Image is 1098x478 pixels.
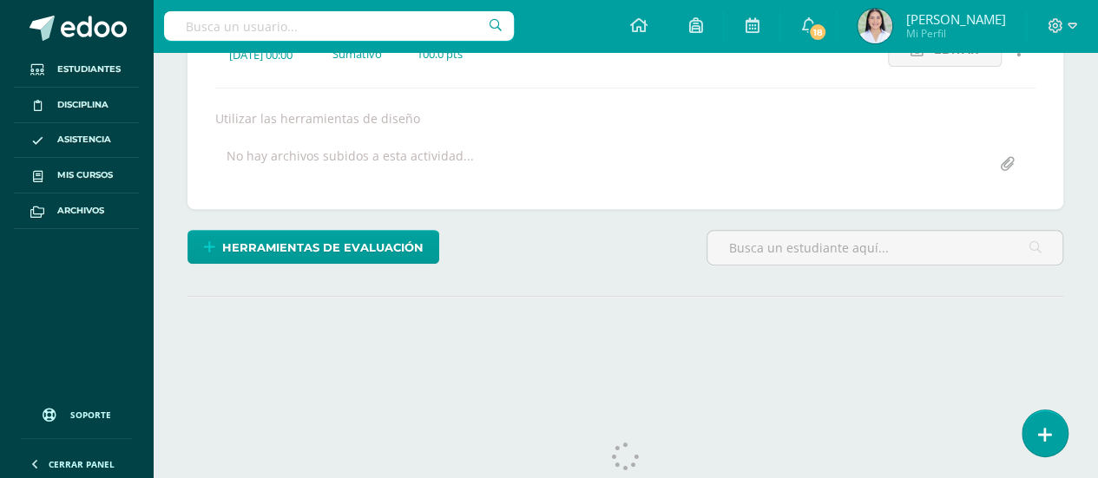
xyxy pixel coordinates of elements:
[222,232,424,264] span: Herramientas de evaluación
[57,133,111,147] span: Asistencia
[808,23,827,42] span: 18
[858,9,892,43] img: 14536fa6949afcbee78f4ea450bb76df.png
[905,10,1005,28] span: [PERSON_NAME]
[229,47,305,62] div: [DATE] 00:00
[70,409,111,421] span: Soporte
[14,88,139,123] a: Disciplina
[164,11,514,41] input: Busca un usuario...
[49,458,115,470] span: Cerrar panel
[208,110,1042,127] div: Utilizar las herramientas de diseño
[21,391,132,434] a: Soporte
[14,52,139,88] a: Estudiantes
[227,147,474,181] div: No hay archivos subidos a esta actividad...
[57,62,121,76] span: Estudiantes
[707,231,1062,265] input: Busca un estudiante aquí...
[14,193,139,229] a: Archivos
[57,204,104,218] span: Archivos
[417,46,463,62] div: 100.0 pts
[57,168,113,182] span: Mis cursos
[14,158,139,193] a: Mis cursos
[57,98,108,112] span: Disciplina
[14,123,139,159] a: Asistencia
[187,230,439,264] a: Herramientas de evaluación
[332,46,389,62] div: Sumativo
[905,26,1005,41] span: Mi Perfil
